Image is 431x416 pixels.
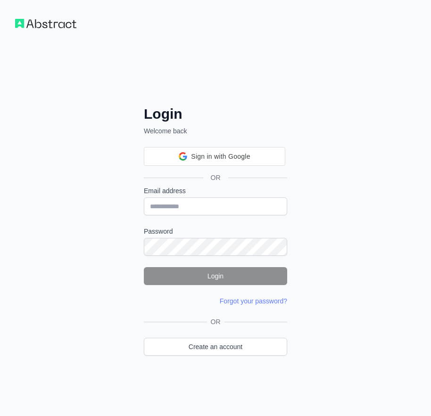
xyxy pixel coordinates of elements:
[144,186,287,196] label: Email address
[144,227,287,236] label: Password
[15,19,76,28] img: Workflow
[144,338,287,356] a: Create an account
[220,297,287,305] a: Forgot your password?
[191,152,250,162] span: Sign in with Google
[207,317,224,326] span: OR
[144,267,287,285] button: Login
[144,126,287,136] p: Welcome back
[144,106,287,122] h2: Login
[203,173,228,182] span: OR
[144,147,285,166] div: Sign in with Google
